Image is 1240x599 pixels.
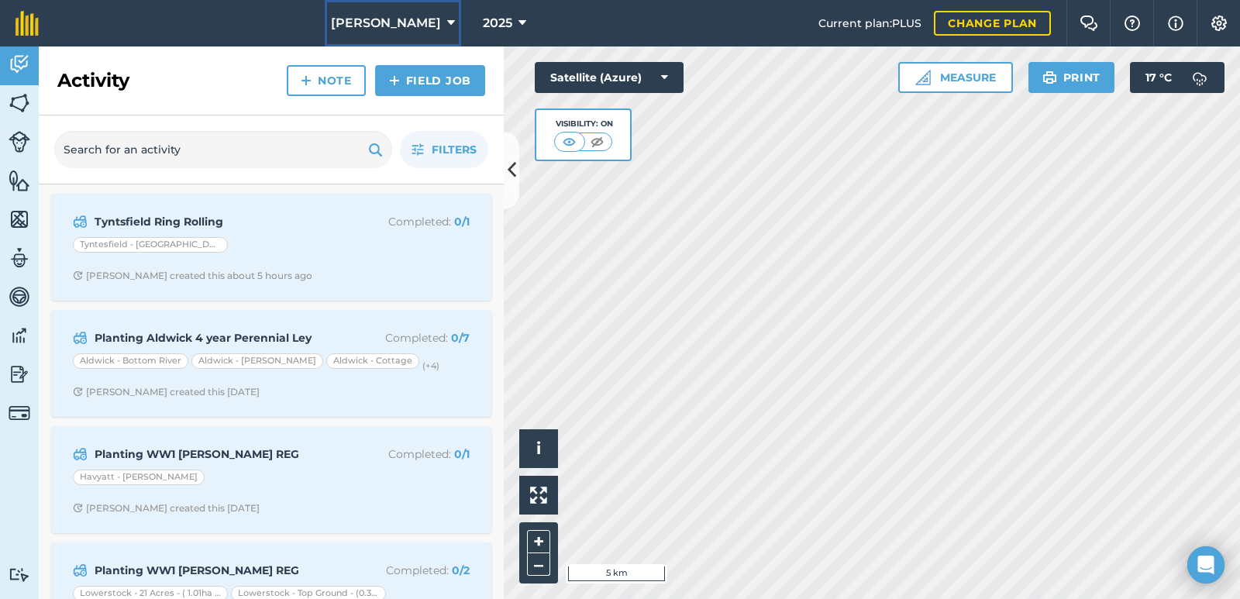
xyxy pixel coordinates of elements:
[1168,14,1183,33] img: svg+xml;base64,PHN2ZyB4bWxucz0iaHR0cDovL3d3dy53My5vcmcvMjAwMC9zdmciIHdpZHRoPSIxNyIgaGVpZ2h0PSIxNy...
[326,353,419,369] div: Aldwick - Cottage
[1210,15,1228,31] img: A cog icon
[527,553,550,576] button: –
[9,246,30,270] img: svg+xml;base64,PD94bWwgdmVyc2lvbj0iMS4wIiBlbmNvZGluZz0idXRmLTgiPz4KPCEtLSBHZW5lcmF0b3I6IEFkb2JlIE...
[287,65,366,96] a: Note
[9,208,30,231] img: svg+xml;base64,PHN2ZyB4bWxucz0iaHR0cDovL3d3dy53My5vcmcvMjAwMC9zdmciIHdpZHRoPSI1NiIgaGVpZ2h0PSI2MC...
[1080,15,1098,31] img: Two speech bubbles overlapping with the left bubble in the forefront
[95,213,340,230] strong: Tyntsfield Ring Rolling
[818,15,921,32] span: Current plan : PLUS
[1187,546,1224,584] div: Open Intercom Messenger
[368,140,383,159] img: svg+xml;base64,PHN2ZyB4bWxucz0iaHR0cDovL3d3dy53My5vcmcvMjAwMC9zdmciIHdpZHRoPSIxOSIgaGVpZ2h0PSIyNC...
[73,270,312,282] div: [PERSON_NAME] created this about 5 hours ago
[73,502,260,515] div: [PERSON_NAME] created this [DATE]
[1184,62,1215,93] img: svg+xml;base64,PD94bWwgdmVyc2lvbj0iMS4wIiBlbmNvZGluZz0idXRmLTgiPz4KPCEtLSBHZW5lcmF0b3I6IEFkb2JlIE...
[400,131,488,168] button: Filters
[1123,15,1142,31] img: A question mark icon
[587,134,607,150] img: svg+xml;base64,PHN2ZyB4bWxucz0iaHR0cDovL3d3dy53My5vcmcvMjAwMC9zdmciIHdpZHRoPSI1MCIgaGVpZ2h0PSI0MC...
[9,131,30,153] img: svg+xml;base64,PD94bWwgdmVyc2lvbj0iMS4wIiBlbmNvZGluZz0idXRmLTgiPz4KPCEtLSBHZW5lcmF0b3I6IEFkb2JlIE...
[1130,62,1224,93] button: 17 °C
[73,561,88,580] img: svg+xml;base64,PD94bWwgdmVyc2lvbj0iMS4wIiBlbmNvZGluZz0idXRmLTgiPz4KPCEtLSBHZW5lcmF0b3I6IEFkb2JlIE...
[73,237,228,253] div: Tyntesfield - [GEOGRAPHIC_DATA]
[9,363,30,386] img: svg+xml;base64,PD94bWwgdmVyc2lvbj0iMS4wIiBlbmNvZGluZz0idXRmLTgiPz4KPCEtLSBHZW5lcmF0b3I6IEFkb2JlIE...
[898,62,1013,93] button: Measure
[346,562,470,579] p: Completed :
[60,319,482,408] a: Planting Aldwick 4 year Perennial LeyCompleted: 0/7Aldwick - Bottom RiverAldwick - [PERSON_NAME]A...
[73,470,205,485] div: Havyatt - [PERSON_NAME]
[422,360,439,371] small: (+ 4 )
[9,91,30,115] img: svg+xml;base64,PHN2ZyB4bWxucz0iaHR0cDovL3d3dy53My5vcmcvMjAwMC9zdmciIHdpZHRoPSI1NiIgaGVpZ2h0PSI2MC...
[560,134,579,150] img: svg+xml;base64,PHN2ZyB4bWxucz0iaHR0cDovL3d3dy53My5vcmcvMjAwMC9zdmciIHdpZHRoPSI1MCIgaGVpZ2h0PSI0MC...
[73,386,260,398] div: [PERSON_NAME] created this [DATE]
[915,70,931,85] img: Ruler icon
[73,503,83,513] img: Clock with arrow pointing clockwise
[530,487,547,504] img: Four arrows, one pointing top left, one top right, one bottom right and the last bottom left
[301,71,312,90] img: svg+xml;base64,PHN2ZyB4bWxucz0iaHR0cDovL3d3dy53My5vcmcvMjAwMC9zdmciIHdpZHRoPSIxNCIgaGVpZ2h0PSIyNC...
[9,169,30,192] img: svg+xml;base64,PHN2ZyB4bWxucz0iaHR0cDovL3d3dy53My5vcmcvMjAwMC9zdmciIHdpZHRoPSI1NiIgaGVpZ2h0PSI2MC...
[1028,62,1115,93] button: Print
[454,447,470,461] strong: 0 / 1
[451,331,470,345] strong: 0 / 7
[346,329,470,346] p: Completed :
[191,353,323,369] div: Aldwick - [PERSON_NAME]
[346,213,470,230] p: Completed :
[95,562,340,579] strong: Planting WW1 [PERSON_NAME] REG
[73,270,83,281] img: Clock with arrow pointing clockwise
[95,446,340,463] strong: Planting WW1 [PERSON_NAME] REG
[9,402,30,424] img: svg+xml;base64,PD94bWwgdmVyc2lvbj0iMS4wIiBlbmNvZGluZz0idXRmLTgiPz4KPCEtLSBHZW5lcmF0b3I6IEFkb2JlIE...
[452,563,470,577] strong: 0 / 2
[73,353,188,369] div: Aldwick - Bottom River
[934,11,1051,36] a: Change plan
[9,53,30,76] img: svg+xml;base64,PD94bWwgdmVyc2lvbj0iMS4wIiBlbmNvZGluZz0idXRmLTgiPz4KPCEtLSBHZW5lcmF0b3I6IEFkb2JlIE...
[95,329,340,346] strong: Planting Aldwick 4 year Perennial Ley
[54,131,392,168] input: Search for an activity
[331,14,441,33] span: [PERSON_NAME]
[535,62,684,93] button: Satellite (Azure)
[519,429,558,468] button: i
[73,387,83,397] img: Clock with arrow pointing clockwise
[73,445,88,463] img: svg+xml;base64,PD94bWwgdmVyc2lvbj0iMS4wIiBlbmNvZGluZz0idXRmLTgiPz4KPCEtLSBHZW5lcmF0b3I6IEFkb2JlIE...
[1042,68,1057,87] img: svg+xml;base64,PHN2ZyB4bWxucz0iaHR0cDovL3d3dy53My5vcmcvMjAwMC9zdmciIHdpZHRoPSIxOSIgaGVpZ2h0PSIyNC...
[57,68,129,93] h2: Activity
[389,71,400,90] img: svg+xml;base64,PHN2ZyB4bWxucz0iaHR0cDovL3d3dy53My5vcmcvMjAwMC9zdmciIHdpZHRoPSIxNCIgaGVpZ2h0PSIyNC...
[375,65,485,96] a: Field Job
[60,435,482,524] a: Planting WW1 [PERSON_NAME] REGCompleted: 0/1Havyatt - [PERSON_NAME]Clock with arrow pointing cloc...
[1145,62,1172,93] span: 17 ° C
[9,324,30,347] img: svg+xml;base64,PD94bWwgdmVyc2lvbj0iMS4wIiBlbmNvZGluZz0idXRmLTgiPz4KPCEtLSBHZW5lcmF0b3I6IEFkb2JlIE...
[527,530,550,553] button: +
[15,11,39,36] img: fieldmargin Logo
[9,567,30,582] img: svg+xml;base64,PD94bWwgdmVyc2lvbj0iMS4wIiBlbmNvZGluZz0idXRmLTgiPz4KPCEtLSBHZW5lcmF0b3I6IEFkb2JlIE...
[454,215,470,229] strong: 0 / 1
[73,329,88,347] img: svg+xml;base64,PD94bWwgdmVyc2lvbj0iMS4wIiBlbmNvZGluZz0idXRmLTgiPz4KPCEtLSBHZW5lcmF0b3I6IEFkb2JlIE...
[483,14,512,33] span: 2025
[554,118,613,130] div: Visibility: On
[432,141,477,158] span: Filters
[9,285,30,308] img: svg+xml;base64,PD94bWwgdmVyc2lvbj0iMS4wIiBlbmNvZGluZz0idXRmLTgiPz4KPCEtLSBHZW5lcmF0b3I6IEFkb2JlIE...
[536,439,541,458] span: i
[73,212,88,231] img: svg+xml;base64,PD94bWwgdmVyc2lvbj0iMS4wIiBlbmNvZGluZz0idXRmLTgiPz4KPCEtLSBHZW5lcmF0b3I6IEFkb2JlIE...
[346,446,470,463] p: Completed :
[60,203,482,291] a: Tyntsfield Ring RollingCompleted: 0/1Tyntesfield - [GEOGRAPHIC_DATA]Clock with arrow pointing clo...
